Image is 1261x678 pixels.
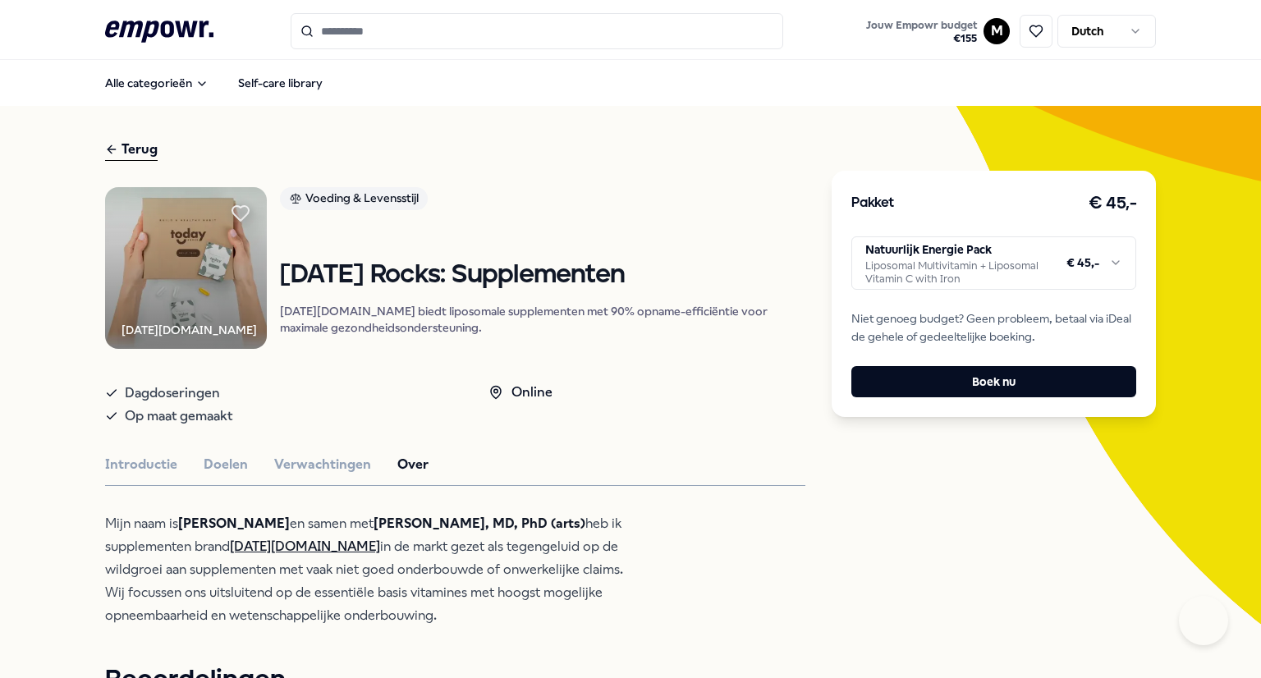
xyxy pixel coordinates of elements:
button: Over [397,454,429,475]
strong: [PERSON_NAME] [178,515,290,531]
span: Dagdoseringen [125,382,220,405]
button: Doelen [204,454,248,475]
iframe: Help Scout Beacon - Open [1179,596,1228,645]
button: Introductie [105,454,177,475]
p: Mijn naam is en samen met heb ik supplementen brand in de markt gezet als tegengeluid op de wildg... [105,512,639,627]
a: Voeding & Levensstijl [280,187,805,216]
span: Niet genoeg budget? Geen probleem, betaal via iDeal de gehele of gedeeltelijke boeking. [851,309,1136,346]
button: M [984,18,1010,44]
img: Product Image [105,187,267,349]
a: Jouw Empowr budget€155 [860,14,984,48]
a: [DATE][DOMAIN_NAME] [230,538,380,554]
button: Boek nu [851,366,1136,397]
span: Op maat gemaakt [125,405,232,428]
span: Jouw Empowr budget [866,19,977,32]
div: Voeding & Levensstijl [280,187,428,210]
button: Alle categorieën [92,66,222,99]
h3: Pakket [851,193,894,214]
button: Verwachtingen [274,454,371,475]
p: [DATE][DOMAIN_NAME] biedt liposomale supplementen met 90% opname-efficiëntie voor maximale gezond... [280,303,805,336]
h3: € 45,- [1089,190,1136,217]
a: Self-care library [225,66,336,99]
div: [DATE][DOMAIN_NAME] [122,321,257,339]
input: Search for products, categories or subcategories [291,13,783,49]
div: Terug [105,139,158,161]
div: Online [488,382,553,403]
nav: Main [92,66,336,99]
strong: [PERSON_NAME], MD, PhD (arts) [374,515,585,531]
button: Jouw Empowr budget€155 [863,16,980,48]
span: € 155 [866,32,977,45]
h1: [DATE] Rocks: Supplementen [280,261,805,290]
